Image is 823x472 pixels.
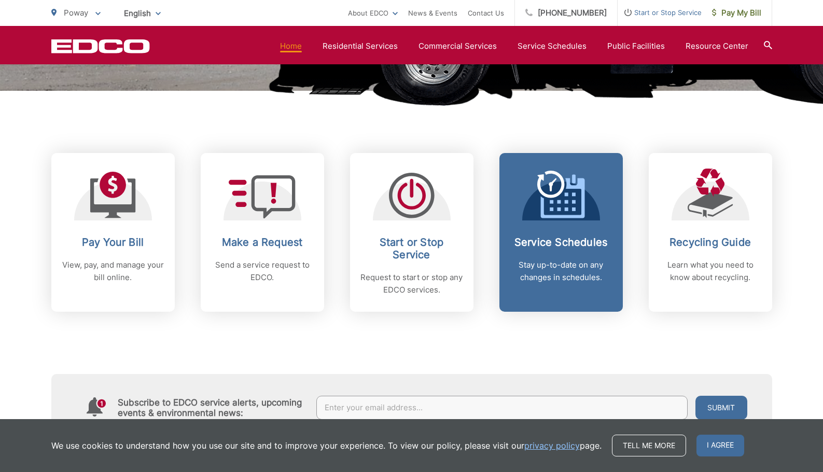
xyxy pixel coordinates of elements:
button: Submit [695,396,747,420]
a: News & Events [408,7,457,19]
a: Commercial Services [419,40,497,52]
h2: Make a Request [211,236,314,248]
a: Home [280,40,302,52]
h2: Recycling Guide [659,236,762,248]
a: About EDCO [348,7,398,19]
span: Pay My Bill [712,7,761,19]
h4: Subscribe to EDCO service alerts, upcoming events & environmental news: [118,397,306,418]
h2: Service Schedules [510,236,612,248]
a: Contact Us [468,7,504,19]
p: View, pay, and manage your bill online. [62,259,164,284]
a: EDCD logo. Return to the homepage. [51,39,150,53]
a: Residential Services [323,40,398,52]
a: Make a Request Send a service request to EDCO. [201,153,324,312]
h2: Pay Your Bill [62,236,164,248]
p: Send a service request to EDCO. [211,259,314,284]
a: Pay Your Bill View, pay, and manage your bill online. [51,153,175,312]
a: Service Schedules Stay up-to-date on any changes in schedules. [499,153,623,312]
a: Tell me more [612,435,686,456]
span: English [116,4,169,22]
p: Request to start or stop any EDCO services. [360,271,463,296]
a: Public Facilities [607,40,665,52]
p: Stay up-to-date on any changes in schedules. [510,259,612,284]
a: Recycling Guide Learn what you need to know about recycling. [649,153,772,312]
input: Enter your email address... [316,396,688,420]
a: Service Schedules [518,40,587,52]
span: I agree [696,435,744,456]
a: privacy policy [524,439,580,452]
p: Learn what you need to know about recycling. [659,259,762,284]
p: We use cookies to understand how you use our site and to improve your experience. To view our pol... [51,439,602,452]
span: Poway [64,8,88,18]
a: Resource Center [686,40,748,52]
h2: Start or Stop Service [360,236,463,261]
